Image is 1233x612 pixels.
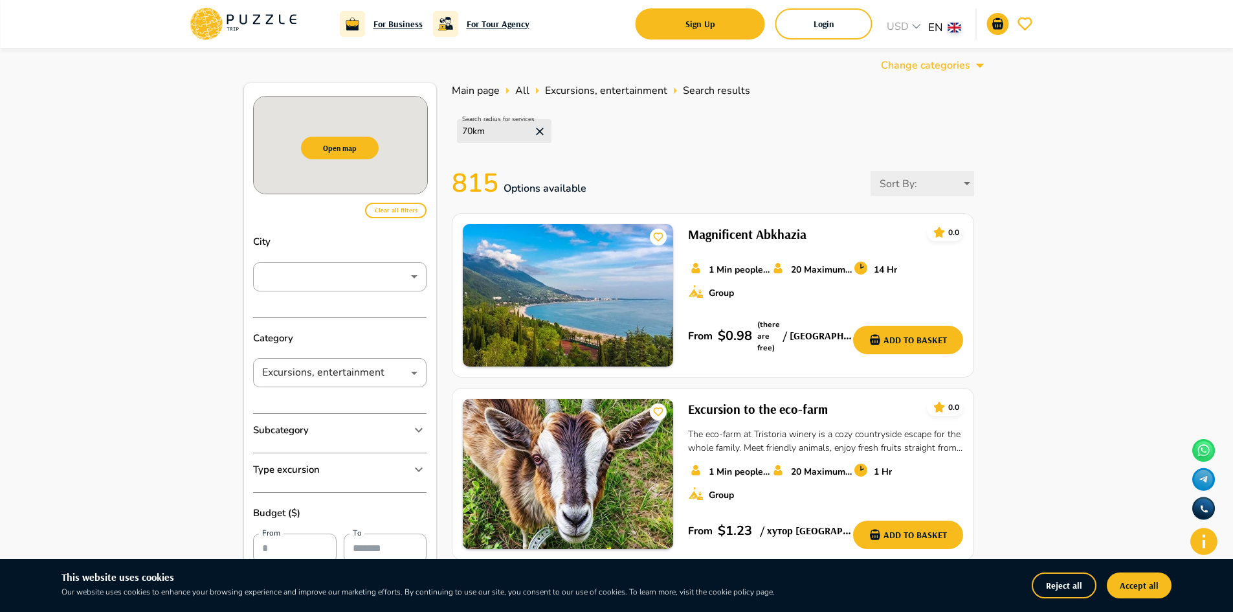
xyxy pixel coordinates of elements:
[930,223,948,242] button: card_icons
[709,286,734,300] p: Group
[688,427,963,455] p: The eco-farm at Tristoria winery is a cozy countryside escape for the whole family. Meet friendly...
[463,399,672,549] img: PuzzleTrip
[709,465,770,479] p: 1 Min people count*
[545,83,667,98] a: Excursions, entertainment
[853,521,963,549] button: Add to basket
[253,318,427,359] p: Category
[61,569,838,586] h6: This website uses cookies
[504,181,586,196] span: Options available
[987,13,1009,35] button: notifications
[253,360,427,386] div: Excursions, entertainment
[757,319,780,354] p: (there are free)
[253,493,427,534] p: Budget ($)
[463,224,672,367] img: PuzzleTrip
[726,521,752,541] p: 1.23
[253,221,427,262] p: City
[688,399,828,420] h6: Excursion to the eco-farm
[881,58,970,73] p: Change categories
[883,19,928,38] div: USD
[515,83,529,98] a: All
[467,17,529,31] a: For Tour Agency
[726,326,752,346] p: 0.98
[718,521,726,541] p: $
[373,17,423,31] a: For Business
[452,164,593,203] p: 815
[718,326,726,346] p: $
[636,8,765,40] button: Sign Up
[780,328,853,345] h6: / [GEOGRAPHIC_DATA], [GEOGRAPHIC_DATA], [GEOGRAPHIC_DATA]
[948,402,959,413] p: 0.0
[262,528,281,539] label: From
[61,586,838,598] p: Our website uses cookies to enhance your browsing experience and improve our marketing efforts. B...
[650,403,667,420] button: card_icons
[462,124,485,138] p: 70 km
[353,528,362,539] label: To
[688,328,713,344] p: From
[791,465,852,479] p: 20 Maximum number of seats
[874,263,897,277] p: 14 Hr
[853,326,963,354] button: Add to basket
[688,224,806,245] h6: Magnificent Abkhazia
[301,137,379,159] button: Open map
[948,227,959,238] p: 0.0
[253,453,427,486] div: Type excursion
[452,83,500,98] a: Main page
[253,423,309,438] p: Subcategory
[1107,572,1172,598] button: Accept all
[452,83,973,98] nav: breadcrumb
[365,203,427,218] button: Clear all filters
[688,523,713,539] p: From
[650,229,667,245] button: card_icons
[948,23,961,32] img: lang
[775,8,872,40] button: Login
[1032,572,1096,598] button: Reject all
[253,462,320,477] p: Type excursion
[709,263,770,277] p: 1 Min people count*
[709,488,734,502] p: Group
[683,83,750,98] span: Search results
[1014,13,1036,35] button: favorite
[791,263,852,277] p: 20 Maximum number of seats
[462,115,535,124] p: Search radius for services
[757,523,853,539] h6: / хутор [GEOGRAPHIC_DATA], [STREET_ADDRESS]
[253,414,427,446] div: Subcategory
[928,19,943,36] p: en
[930,398,948,416] button: card_icons
[874,465,892,479] p: 1 Hr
